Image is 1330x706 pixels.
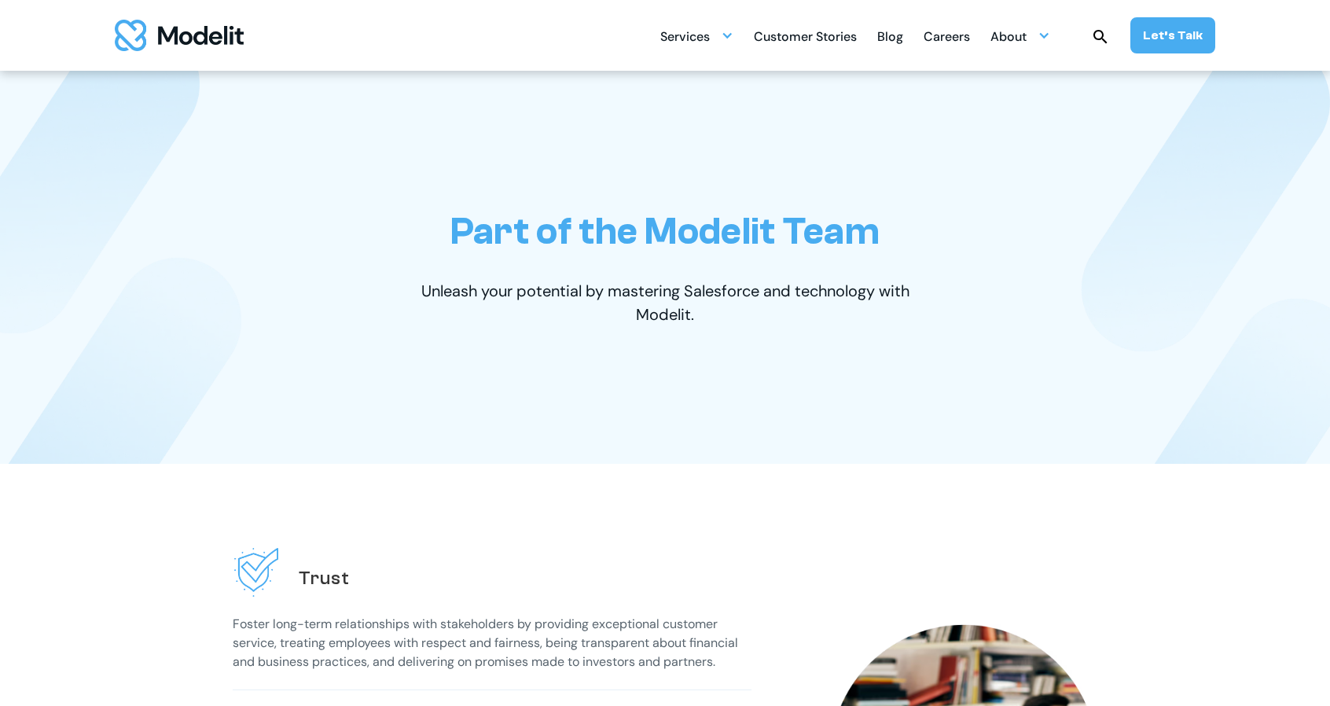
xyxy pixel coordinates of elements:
[233,615,751,671] p: Foster long-term relationships with stakeholders by providing exceptional customer service, treat...
[394,279,936,326] p: Unleash your potential by mastering Salesforce and technology with Modelit.
[1130,17,1215,53] a: Let’s Talk
[990,20,1050,51] div: About
[660,20,733,51] div: Services
[754,23,857,53] div: Customer Stories
[754,20,857,51] a: Customer Stories
[115,20,244,51] img: modelit logo
[924,23,970,53] div: Careers
[1143,27,1203,44] div: Let’s Talk
[924,20,970,51] a: Careers
[877,20,903,51] a: Blog
[450,209,880,254] h1: Part of the Modelit Team
[990,23,1027,53] div: About
[299,566,350,590] h2: Trust
[115,20,244,51] a: home
[877,23,903,53] div: Blog
[660,23,710,53] div: Services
